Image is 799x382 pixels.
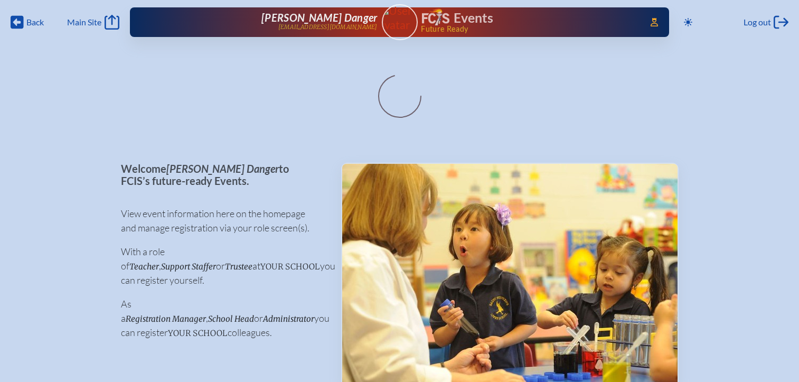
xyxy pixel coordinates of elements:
p: As a , or you can register colleagues. [121,297,324,340]
span: Administrator [263,314,314,324]
img: User Avatar [377,4,422,32]
span: Main Site [67,17,101,27]
span: Future Ready [421,25,635,33]
span: Trustee [225,262,252,272]
span: your school [168,328,228,338]
span: Teacher [129,262,159,272]
span: Registration Manager [126,314,206,324]
span: Log out [744,17,771,27]
span: [PERSON_NAME] Danger [261,11,377,24]
span: School Head [208,314,254,324]
p: View event information here on the homepage and manage registration via your role screen(s). [121,207,324,235]
span: Back [26,17,44,27]
p: Welcome to FCIS’s future-ready Events. [121,163,324,187]
a: Main Site [67,15,119,30]
span: Support Staffer [161,262,216,272]
p: [EMAIL_ADDRESS][DOMAIN_NAME] [278,24,378,31]
span: your school [260,262,320,272]
a: [PERSON_NAME] Danger[EMAIL_ADDRESS][DOMAIN_NAME] [164,12,378,33]
p: With a role of , or at you can register yourself. [121,245,324,287]
div: FCIS Events — Future ready [422,8,636,33]
a: User Avatar [382,4,418,40]
span: [PERSON_NAME] Danger [166,162,279,175]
